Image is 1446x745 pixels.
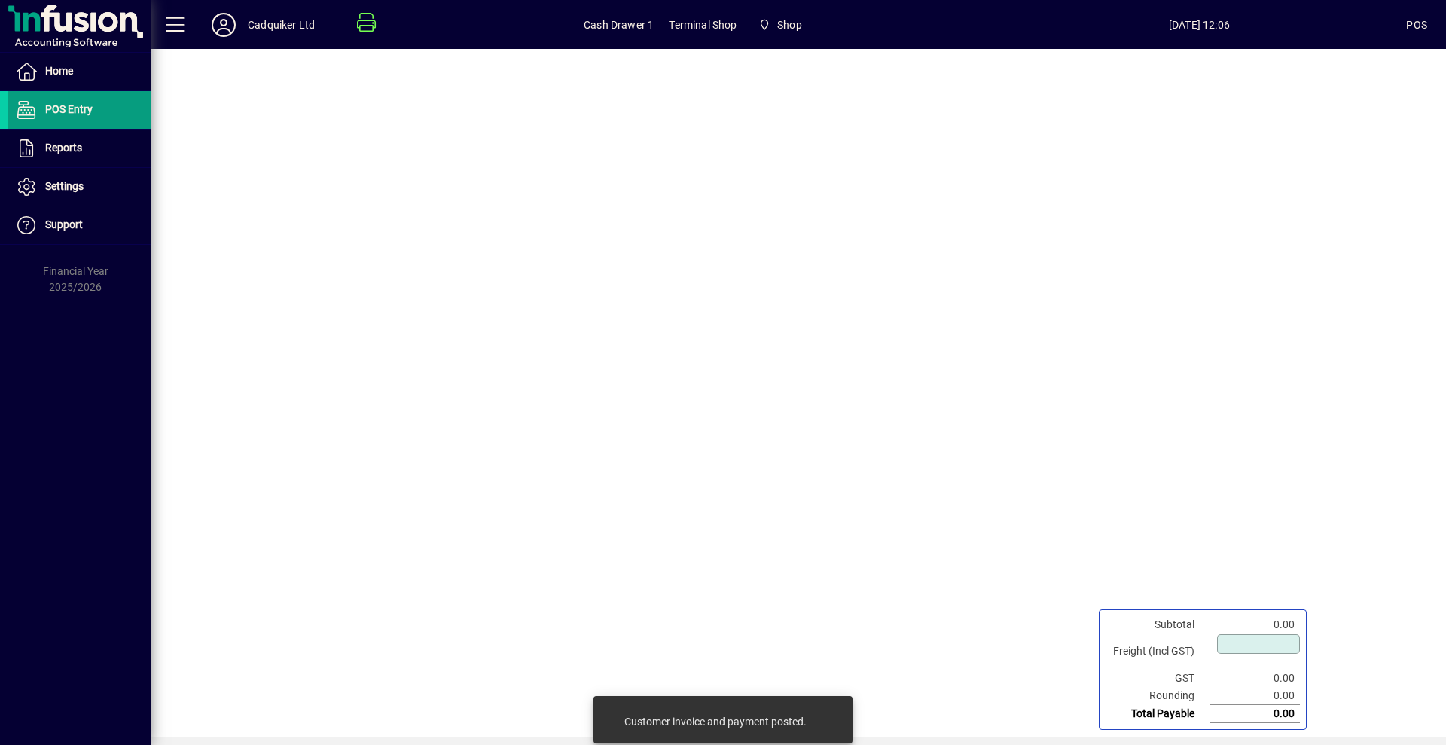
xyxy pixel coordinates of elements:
td: Subtotal [1106,616,1210,634]
span: Reports [45,142,82,154]
td: 0.00 [1210,705,1300,723]
span: POS Entry [45,103,93,115]
td: GST [1106,670,1210,687]
a: Support [8,206,151,244]
a: Settings [8,168,151,206]
div: POS [1406,13,1427,37]
span: Home [45,65,73,77]
div: Cadquiker Ltd [248,13,315,37]
td: 0.00 [1210,670,1300,687]
td: Total Payable [1106,705,1210,723]
td: 0.00 [1210,687,1300,705]
div: Customer invoice and payment posted. [624,714,807,729]
td: 0.00 [1210,616,1300,634]
span: Settings [45,180,84,192]
td: Rounding [1106,687,1210,705]
span: [DATE] 12:06 [992,13,1406,37]
span: Support [45,218,83,231]
a: Reports [8,130,151,167]
span: Shop [777,13,802,37]
span: Terminal Shop [669,13,737,37]
button: Profile [200,11,248,38]
td: Freight (Incl GST) [1106,634,1210,670]
span: Cash Drawer 1 [584,13,654,37]
a: Home [8,53,151,90]
span: Shop [752,11,808,38]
